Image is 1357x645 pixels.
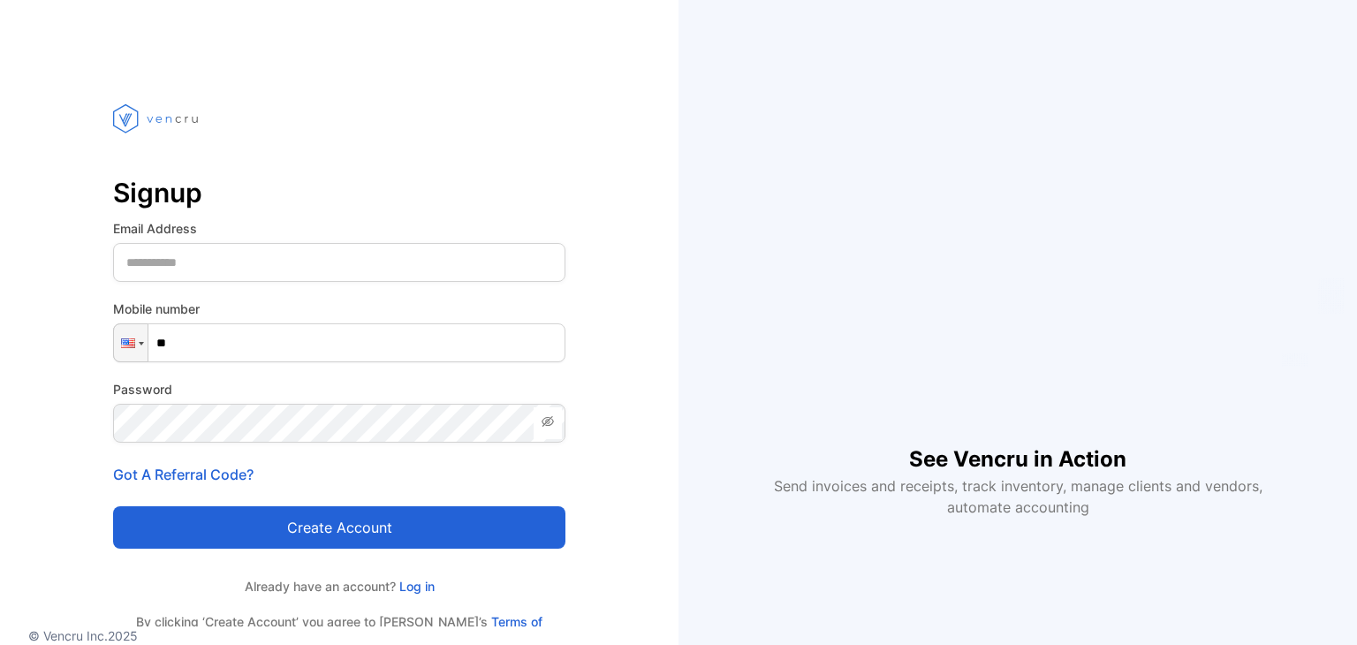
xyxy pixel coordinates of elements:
[113,464,565,485] p: Got A Referral Code?
[113,577,565,596] p: Already have an account?
[113,171,565,214] p: Signup
[114,324,148,361] div: United States: + 1
[113,300,565,318] label: Mobile number
[909,415,1126,475] h1: See Vencru in Action
[763,475,1272,518] p: Send invoices and receipts, track inventory, manage clients and vendors, automate accounting
[113,380,565,398] label: Password
[113,506,565,549] button: Create account
[113,71,201,166] img: vencru logo
[762,127,1274,415] iframe: YouTube video player
[113,219,565,238] label: Email Address
[396,579,435,594] a: Log in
